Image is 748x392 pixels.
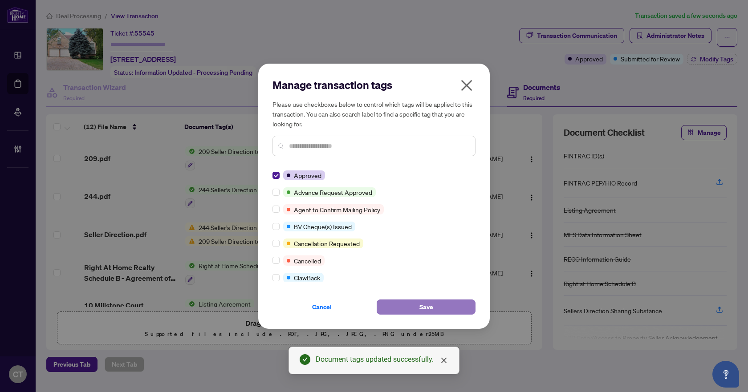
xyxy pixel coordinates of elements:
button: Cancel [272,299,371,315]
button: Save [377,299,476,315]
button: Open asap [712,361,739,388]
span: close [440,357,447,364]
h2: Manage transaction tags [272,78,476,92]
span: Cancelled [294,256,321,266]
div: Document tags updated successfully. [316,354,448,365]
span: Approved [294,170,321,180]
span: ClawBack [294,273,320,283]
span: BV Cheque(s) Issued [294,222,352,231]
h5: Please use checkboxes below to control which tags will be applied to this transaction. You can al... [272,99,476,129]
span: Cancel [312,300,332,314]
span: Agent to Confirm Mailing Policy [294,205,380,214]
span: Cancellation Requested [294,238,360,248]
a: Close [439,356,449,365]
span: Save [419,300,433,314]
span: close [459,78,474,93]
span: check-circle [300,354,310,365]
span: Advance Request Approved [294,187,372,197]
